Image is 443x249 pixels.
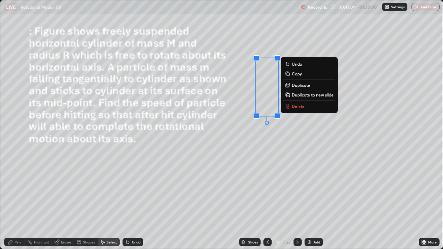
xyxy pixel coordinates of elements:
div: More [428,240,437,244]
p: Recording [308,4,327,10]
div: Pen [15,240,21,244]
button: Copy [283,70,335,78]
img: add-slide-button [307,239,312,245]
p: Settings [391,5,405,9]
p: Duplicate to new slide [292,92,334,98]
img: recording.375f2c34.svg [301,4,307,10]
button: End Class [412,3,440,11]
div: Select [107,240,117,244]
p: LIVE [6,4,16,10]
button: Duplicate [283,81,335,89]
p: Duplicate [292,82,310,88]
div: / [283,240,285,244]
p: Copy [292,71,302,76]
p: Delete [292,103,305,109]
div: 23 [286,239,291,245]
div: Highlight [34,240,49,244]
div: Undo [132,240,141,244]
div: Eraser [61,240,71,244]
div: 17 [274,240,281,244]
div: Slides [248,240,258,244]
button: Duplicate to new slide [283,91,335,99]
div: Shapes [83,240,95,244]
img: end-class-cross [414,4,419,10]
p: Undo [292,61,302,67]
button: Undo [283,60,335,68]
img: class-settings-icons [384,4,390,10]
p: Rotational Motion 08 [20,4,61,10]
button: Delete [283,102,335,110]
div: Add [314,240,320,244]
